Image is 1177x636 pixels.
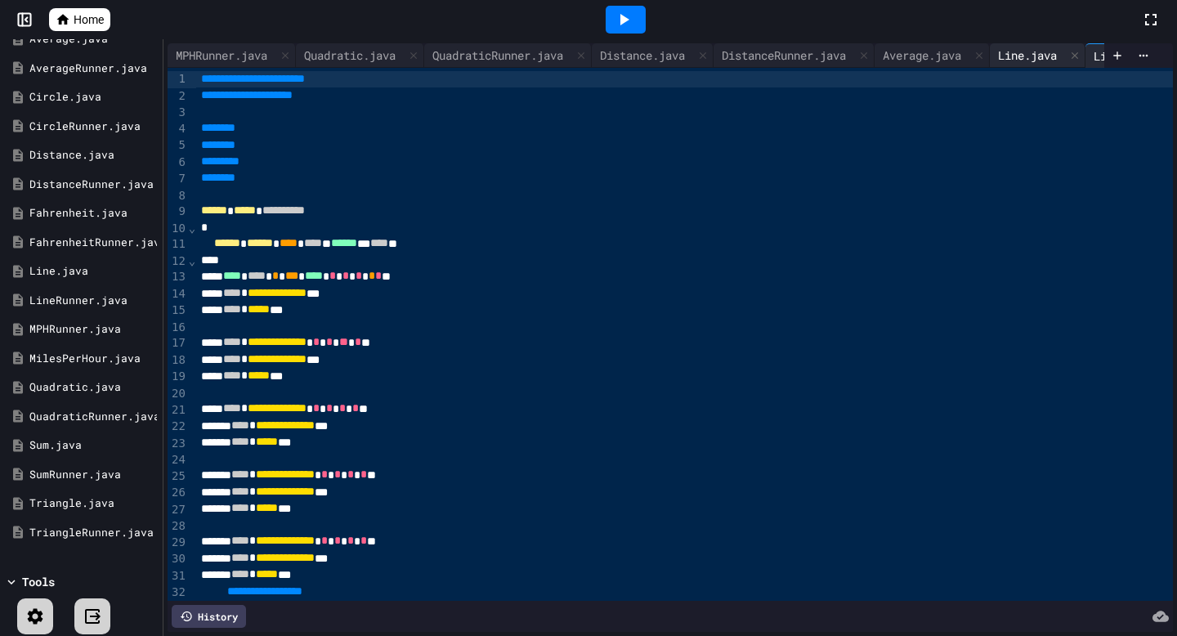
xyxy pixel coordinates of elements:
[592,43,714,68] div: Distance.java
[168,286,188,303] div: 14
[168,236,188,253] div: 11
[168,402,188,419] div: 21
[29,177,157,193] div: DistanceRunner.java
[29,263,157,280] div: Line.java
[168,419,188,436] div: 22
[168,47,275,64] div: MPHRunner.java
[29,89,157,105] div: Circle.java
[29,205,157,222] div: Fahrenheit.java
[168,518,188,535] div: 28
[29,525,157,541] div: TriangleRunner.java
[29,495,157,512] div: Triangle.java
[875,47,969,64] div: Average.java
[168,302,188,320] div: 15
[29,379,157,396] div: Quadratic.java
[296,43,424,68] div: Quadratic.java
[168,204,188,221] div: 9
[714,47,854,64] div: DistanceRunner.java
[168,269,188,286] div: 13
[990,47,1065,64] div: Line.java
[714,43,875,68] div: DistanceRunner.java
[29,235,157,251] div: FahrenheitRunner.java
[168,568,188,585] div: 31
[29,437,157,454] div: Sum.java
[29,60,157,77] div: AverageRunner.java
[29,409,157,425] div: QuadraticRunner.java
[22,573,55,590] div: Tools
[168,155,188,172] div: 6
[168,121,188,138] div: 4
[168,71,188,88] div: 1
[29,321,157,338] div: MPHRunner.java
[168,253,188,270] div: 12
[424,47,571,64] div: QuadraticRunner.java
[424,43,592,68] div: QuadraticRunner.java
[168,88,188,105] div: 2
[29,351,157,367] div: MilesPerHour.java
[168,320,188,336] div: 16
[168,137,188,155] div: 5
[168,452,188,468] div: 24
[875,43,990,68] div: Average.java
[188,254,196,267] span: Fold line
[168,352,188,370] div: 18
[168,468,188,486] div: 25
[29,293,157,309] div: LineRunner.java
[168,584,188,602] div: 32
[168,386,188,402] div: 20
[168,436,188,453] div: 23
[296,47,404,64] div: Quadratic.java
[168,485,188,502] div: 26
[188,222,196,235] span: Fold line
[29,467,157,483] div: SumRunner.java
[168,551,188,568] div: 30
[168,43,296,68] div: MPHRunner.java
[592,47,693,64] div: Distance.java
[29,147,157,163] div: Distance.java
[168,335,188,352] div: 17
[168,171,188,188] div: 7
[29,119,157,135] div: CircleRunner.java
[168,221,188,237] div: 10
[168,502,188,519] div: 27
[990,43,1085,68] div: Line.java
[172,605,246,628] div: History
[168,369,188,386] div: 19
[74,11,104,28] span: Home
[168,105,188,121] div: 3
[168,188,188,204] div: 8
[168,535,188,552] div: 29
[49,8,110,31] a: Home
